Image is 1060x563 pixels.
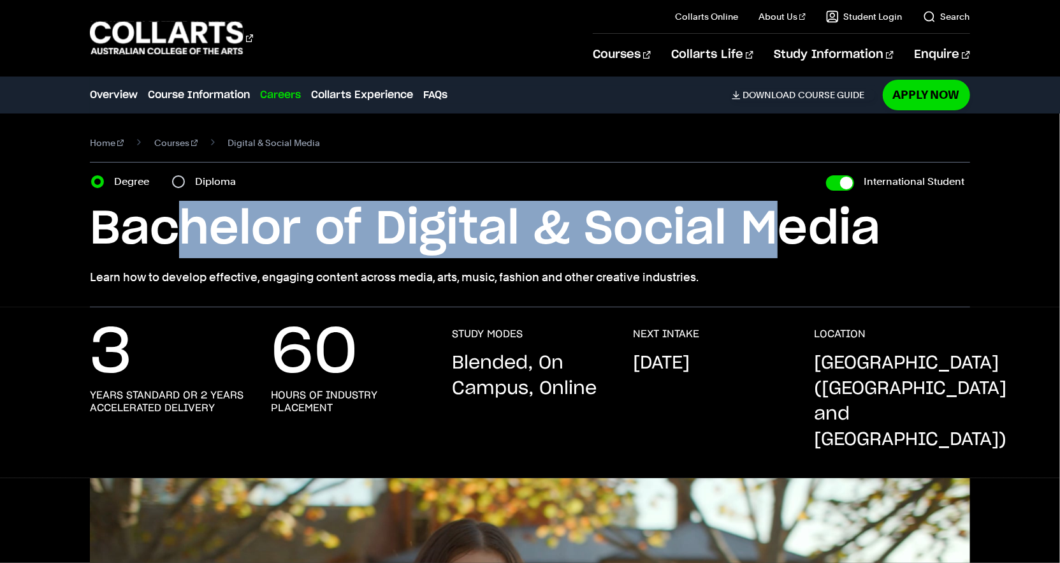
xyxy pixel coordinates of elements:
[914,34,969,76] a: Enquire
[90,268,969,286] p: Learn how to develop effective, engaging content across media, arts, music, fashion and other cre...
[675,10,738,23] a: Collarts Online
[774,34,894,76] a: Study Information
[90,389,245,414] h3: years standard or 2 years accelerated delivery
[671,34,753,76] a: Collarts Life
[864,173,965,191] label: International Student
[195,173,243,191] label: Diploma
[634,328,700,340] h3: NEXT INTAKE
[271,389,426,414] h3: hours of industry placement
[423,87,447,103] a: FAQs
[815,351,1007,453] p: [GEOGRAPHIC_DATA] ([GEOGRAPHIC_DATA] and [GEOGRAPHIC_DATA])
[260,87,301,103] a: Careers
[154,134,198,152] a: Courses
[90,87,138,103] a: Overview
[228,134,321,152] span: Digital & Social Media
[452,351,607,402] p: Blended, On Campus, Online
[452,328,523,340] h3: STUDY MODES
[826,10,903,23] a: Student Login
[148,87,250,103] a: Course Information
[271,328,358,379] p: 60
[593,34,651,76] a: Courses
[732,89,875,101] a: DownloadCourse Guide
[90,134,124,152] a: Home
[634,351,690,376] p: [DATE]
[90,328,132,379] p: 3
[923,10,970,23] a: Search
[90,20,253,56] div: Go to homepage
[90,201,969,258] h1: Bachelor of Digital & Social Media
[759,10,806,23] a: About Us
[815,328,866,340] h3: LOCATION
[743,89,796,101] span: Download
[311,87,413,103] a: Collarts Experience
[114,173,157,191] label: Degree
[883,80,970,110] a: Apply Now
